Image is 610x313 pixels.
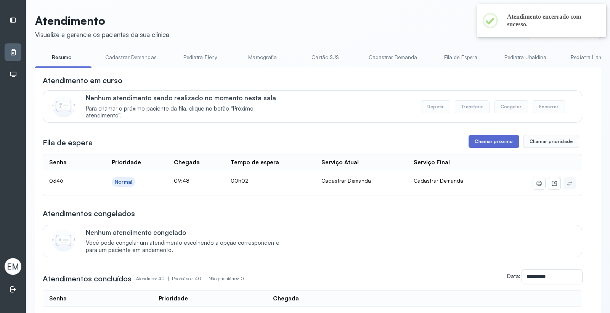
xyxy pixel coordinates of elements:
h3: Fila de espera [43,137,93,148]
div: Visualize e gerencie os pacientes da sua clínica [35,30,169,39]
div: Prioridade [159,295,188,302]
button: Chamar prioridade [523,135,579,148]
a: Mamografia [236,51,289,64]
span: | [204,276,205,281]
a: Pediatra Eleny [173,51,227,64]
div: Senha [49,159,67,166]
div: Tempo de espera [231,159,279,166]
p: Nenhum atendimento sendo realizado no momento nesta sala [86,94,287,102]
span: 0346 [49,177,63,184]
span: EM [7,262,19,271]
label: Data: [507,273,520,279]
p: Atendimento [35,14,169,27]
button: Encerrar [533,100,565,113]
div: Chegada [174,159,200,166]
img: Imagem de CalloutCard [52,95,75,117]
span: Você pode congelar um atendimento escolhendo a opção correspondente para um paciente em andamento. [86,239,287,254]
a: Cartão SUS [299,51,352,64]
span: 09:48 [174,177,189,184]
h3: Atendimentos congelados [43,208,135,219]
span: | [168,276,169,281]
a: Pediatra Ubaldina [497,51,554,64]
div: Senha [49,295,67,302]
div: Normal [115,179,132,185]
h3: Atendimentos concluídos [43,273,132,284]
span: Para chamar o próximo paciente da fila, clique no botão “Próximo atendimento”. [86,105,287,120]
button: Congelar [494,100,528,113]
div: Cadastrar Demanda [321,177,401,184]
button: Repetir [421,100,450,113]
p: Atendidos: 40 [136,273,172,284]
a: Cadastrar Demandas [98,51,164,64]
button: Chamar próximo [469,135,519,148]
a: Cadastrar Demanda [361,51,425,64]
a: Resumo [35,51,88,64]
h3: Atendimento em curso [43,75,122,86]
div: Prioridade [112,159,141,166]
span: 00h02 [231,177,249,184]
h2: Atendimento encerrado com sucesso. [507,13,594,28]
p: Não prioritários: 0 [209,273,244,284]
p: Nenhum atendimento congelado [86,228,287,236]
p: Prioritários: 40 [172,273,209,284]
span: Cadastrar Demanda [414,177,463,184]
div: Chegada [273,295,299,302]
button: Transferir [455,100,490,113]
div: Serviço Atual [321,159,359,166]
a: Fila de Espera [434,51,488,64]
div: Serviço Final [414,159,450,166]
img: Imagem de CalloutCard [52,229,75,252]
